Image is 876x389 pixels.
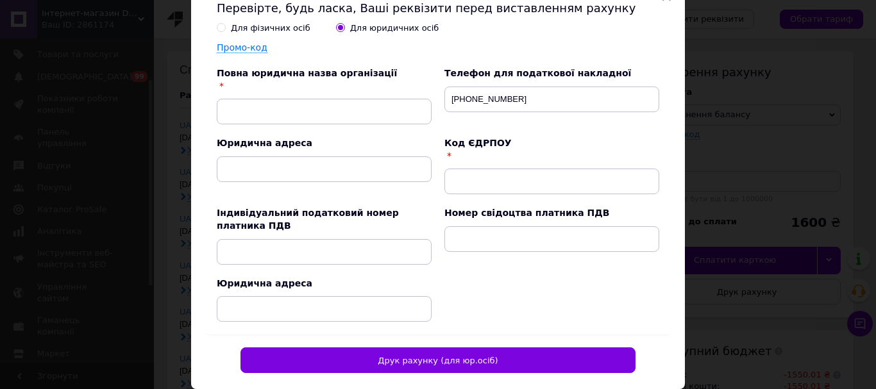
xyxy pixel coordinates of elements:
[444,68,631,78] label: Телефон для податкової накладної
[350,22,439,34] div: Для юридичних осіб
[217,68,397,78] label: Повна юридична назва організації
[231,22,310,34] div: Для фізичних осіб
[217,42,267,53] label: Промо-код
[217,208,399,231] label: Індивідуальний податковий номер платника ПДВ
[444,208,609,218] label: Номер свідоцтва платника ПДВ
[240,347,636,373] button: Друк рахунку (для юр.осіб)
[217,138,312,148] label: Юридична адреса
[217,278,312,288] label: Юридична адреса
[444,138,512,148] label: Код ЄДРПОУ
[378,356,498,365] span: Друк рахунку (для юр.осіб)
